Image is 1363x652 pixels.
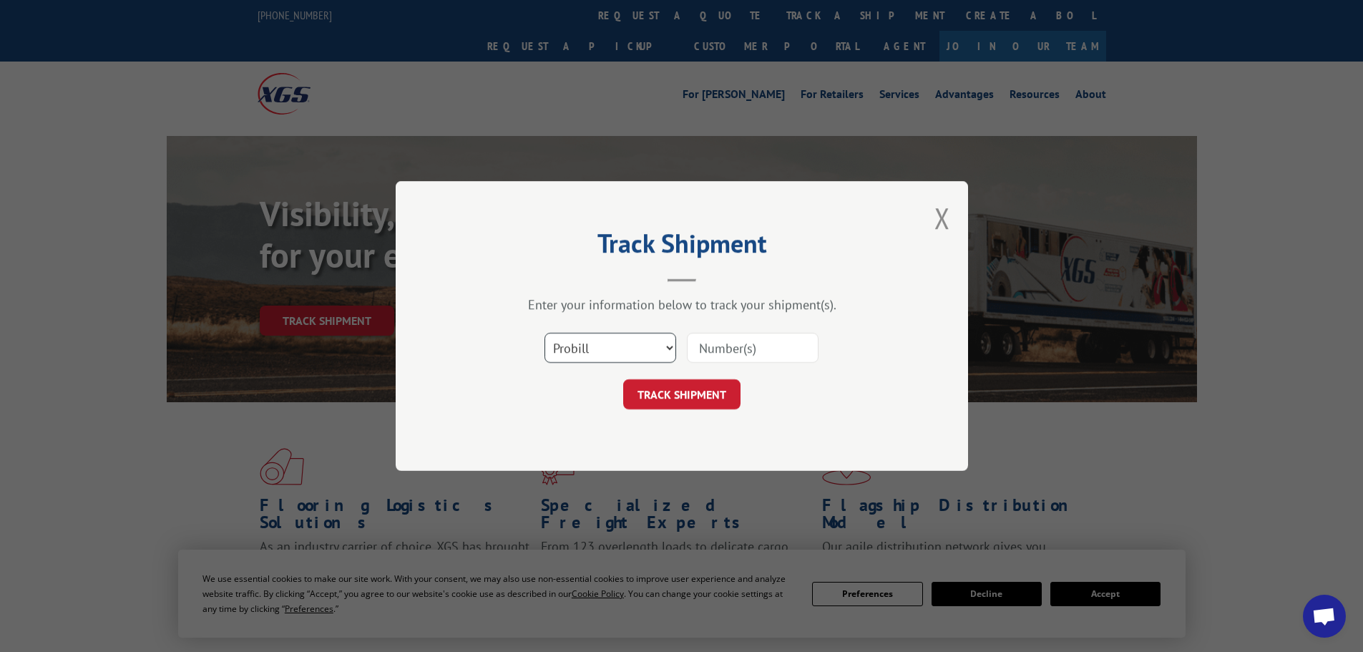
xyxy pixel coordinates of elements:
[687,333,819,363] input: Number(s)
[467,296,897,313] div: Enter your information below to track your shipment(s).
[934,199,950,237] button: Close modal
[467,233,897,261] h2: Track Shipment
[623,379,741,409] button: TRACK SHIPMENT
[1303,595,1346,638] div: Open chat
